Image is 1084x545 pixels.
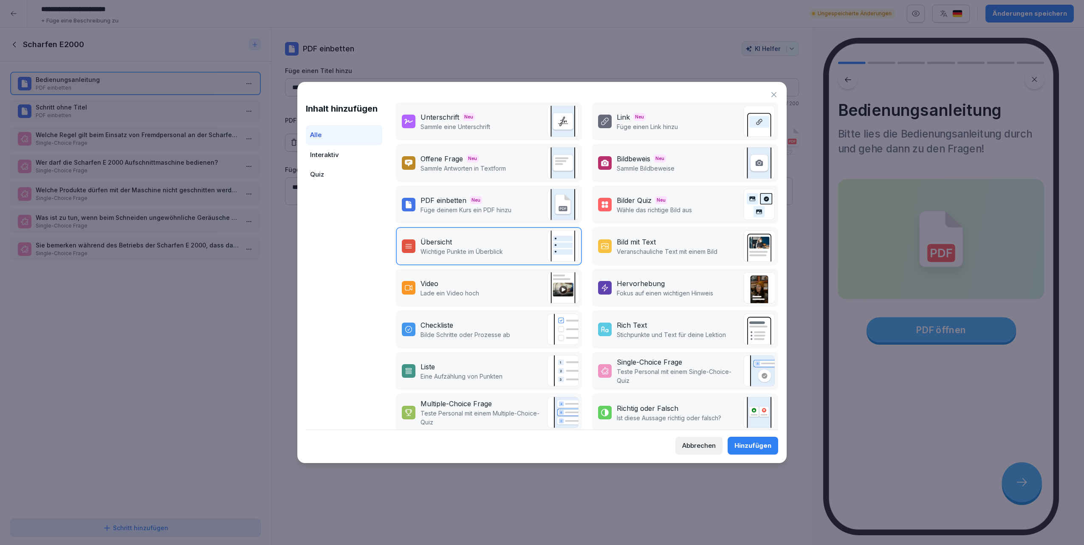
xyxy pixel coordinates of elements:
img: signature.svg [547,106,579,137]
p: Sammle Bildbeweise [617,164,675,173]
button: Hinzufügen [728,437,778,455]
img: image_upload.svg [743,147,775,179]
p: Teste Personal mit einem Single-Choice-Quiz [617,367,739,385]
span: Neu [466,155,479,163]
p: Sammle eine Unterschrift [421,122,490,131]
p: Stichpunkte und Text für deine Lektion [617,330,726,339]
div: Bildbeweis [617,154,650,164]
div: Rich Text [617,320,647,330]
p: Wähle das richtige Bild aus [617,205,692,214]
div: Abbrechen [682,441,716,450]
img: text_image.png [743,230,775,262]
p: Füge deinem Kurs ein PDF hinzu [421,205,511,214]
div: Quiz [306,165,382,185]
p: Fokus auf einen wichtigen Hinweis [617,289,713,298]
img: single_choice_quiz.svg [743,355,775,387]
div: Multiple-Choice Frage [421,399,492,409]
p: Bilde Schritte oder Prozesse ab [421,330,510,339]
span: Neu [633,113,646,121]
img: link.svg [743,106,775,137]
img: list.svg [547,355,579,387]
div: Bild mit Text [617,237,656,247]
p: Veranschauliche Text mit einem Bild [617,247,717,256]
img: pdf_embed.svg [547,189,579,220]
img: checklist.svg [547,314,579,345]
img: callout.png [743,272,775,303]
div: Alle [306,125,382,145]
span: Neu [463,113,475,121]
div: Single-Choice Frage [617,357,682,367]
div: Bilder Quiz [617,195,652,205]
div: Übersicht [421,237,452,247]
div: Hervorhebung [617,278,665,289]
img: overview.svg [547,230,579,262]
span: Neu [470,196,482,204]
span: Neu [654,155,666,163]
p: Sammle Antworten in Textform [421,164,506,173]
span: Neu [655,196,667,204]
p: Eine Aufzählung von Punkten [421,372,502,381]
div: Checkliste [421,320,453,330]
p: Ist diese Aussage richtig oder falsch? [617,413,721,422]
h1: Inhalt hinzufügen [306,102,382,115]
div: Richtig oder Falsch [617,403,678,413]
div: Hinzufügen [734,441,771,450]
div: PDF einbetten [421,195,466,205]
img: text_response.svg [547,147,579,179]
div: Interaktiv [306,145,382,165]
img: true_false.svg [743,397,775,428]
div: Unterschrift [421,112,459,122]
div: Offene Frage [421,154,463,164]
p: Lade ein Video hoch [421,289,479,298]
button: Abbrechen [675,437,723,455]
div: Liste [421,362,435,372]
p: Füge einen Link hinzu [617,122,678,131]
div: Link [617,112,630,122]
img: richtext.svg [743,314,775,345]
p: Teste Personal mit einem Multiple-Choice-Quiz [421,409,543,427]
img: quiz.svg [547,397,579,428]
p: Wichtige Punkte im Überblick [421,247,503,256]
img: video.png [547,272,579,303]
div: Video [421,278,438,289]
img: image_quiz.svg [743,189,775,220]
